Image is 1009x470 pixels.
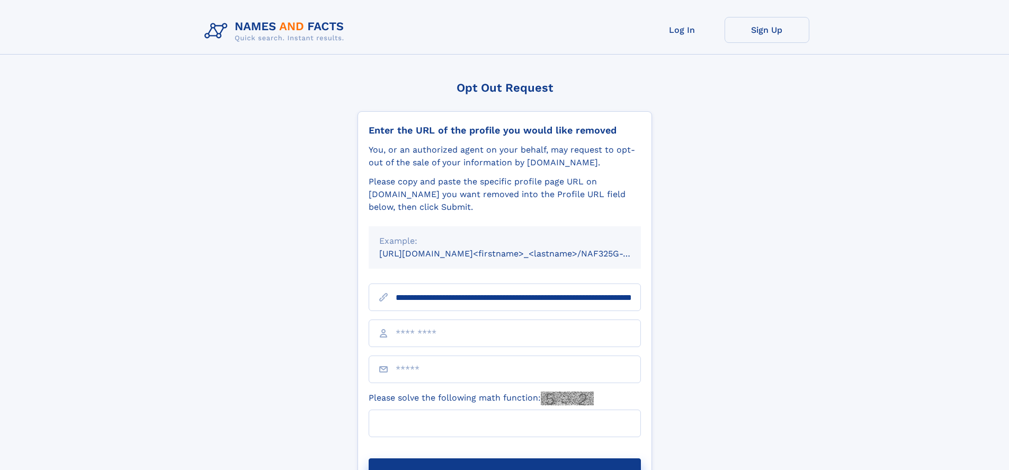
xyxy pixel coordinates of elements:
[640,17,725,43] a: Log In
[369,392,594,405] label: Please solve the following math function:
[725,17,809,43] a: Sign Up
[369,144,641,169] div: You, or an authorized agent on your behalf, may request to opt-out of the sale of your informatio...
[200,17,353,46] img: Logo Names and Facts
[379,235,630,247] div: Example:
[369,175,641,214] div: Please copy and paste the specific profile page URL on [DOMAIN_NAME] you want removed into the Pr...
[369,125,641,136] div: Enter the URL of the profile you would like removed
[379,249,661,259] small: [URL][DOMAIN_NAME]<firstname>_<lastname>/NAF325G-xxxxxxxx
[358,81,652,94] div: Opt Out Request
